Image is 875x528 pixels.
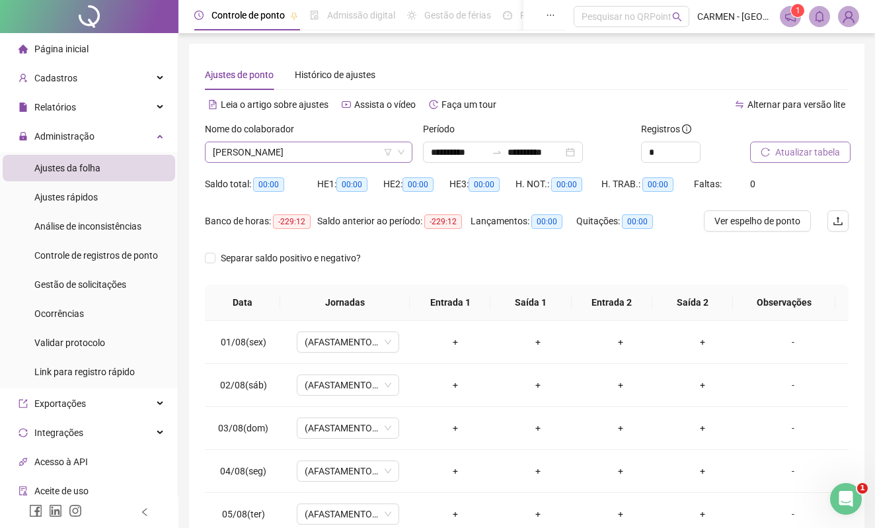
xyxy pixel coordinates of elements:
label: Período [423,122,463,136]
span: Separar saldo positivo e negativo? [215,251,366,265]
span: facebook [29,504,42,517]
span: 00:00 [253,177,284,192]
span: -229:12 [424,214,462,229]
div: Lançamentos: [471,214,576,229]
span: notification [784,11,796,22]
div: + [672,464,734,478]
div: + [425,335,486,349]
span: Aceite de uso [34,486,89,496]
th: Entrada 2 [572,285,652,321]
span: -229:12 [273,214,311,229]
div: + [590,507,651,521]
span: Painel do DP [520,10,572,21]
span: 05/08(ter) [222,509,265,519]
span: filter [384,148,392,156]
span: 00:00 [551,177,582,192]
div: H. TRAB.: [601,177,694,192]
span: audit [19,486,28,496]
div: + [672,507,734,521]
span: Integrações [34,427,83,438]
span: api [19,457,28,466]
span: Validar protocolo [34,337,105,348]
iframe: Intercom live chat [830,483,862,515]
span: Ajustes da folha [34,163,100,173]
span: 0 [750,179,755,189]
span: Faltas: [694,179,724,189]
span: Exportações [34,398,86,409]
span: (AFASTAMENTO INSS) [305,461,391,481]
div: + [508,464,569,478]
div: + [425,507,486,521]
span: reload [761,148,770,157]
span: bell [814,11,825,22]
span: history [429,100,438,109]
span: Ajustes rápidos [34,192,98,202]
div: Saldo anterior ao período: [317,214,471,229]
th: Entrada 1 [410,285,490,321]
div: Banco de horas: [205,214,317,229]
div: + [425,464,486,478]
th: Data [205,285,280,321]
span: Ocorrências [34,308,84,319]
span: Administração [34,131,95,142]
span: info-circle [682,124,691,134]
span: Acesso à API [34,457,88,467]
span: 03/08(dom) [218,423,268,433]
div: + [590,421,651,435]
span: upload [833,216,843,226]
span: 1 [857,483,868,494]
span: export [19,399,28,408]
span: Ajustes de ponto [205,69,274,80]
span: Ver espelho de ponto [714,214,800,228]
div: - [754,335,832,349]
span: dashboard [503,11,512,20]
span: Leia o artigo sobre ajustes [221,99,328,110]
span: 00:00 [336,177,367,192]
span: Faça um tour [441,99,496,110]
span: linkedin [49,504,62,517]
div: - [754,507,832,521]
div: Quitações: [576,214,669,229]
span: Cadastros [34,73,77,83]
span: 01/08(sex) [221,337,266,347]
div: - [754,378,832,392]
span: youtube [342,100,351,109]
span: Página inicial [34,44,89,54]
span: 00:00 [469,177,500,192]
th: Saída 2 [652,285,733,321]
div: + [590,335,651,349]
span: to [492,147,502,157]
span: 00:00 [642,177,673,192]
div: Saldo total: [205,177,317,192]
span: Relatórios [34,102,76,112]
span: file [19,103,28,112]
span: Assista o vídeo [354,99,416,110]
span: 04/08(seg) [220,466,266,476]
div: + [508,507,569,521]
span: file-done [310,11,319,20]
span: 00:00 [622,214,653,229]
span: (AFASTAMENTO INSS) [305,504,391,524]
span: instagram [69,504,82,517]
button: Ver espelho de ponto [704,210,811,232]
span: (AFASTAMENTO INSS) [305,375,391,395]
th: Jornadas [280,285,410,321]
div: + [590,464,651,478]
div: + [590,378,651,392]
div: H. NOT.: [515,177,601,192]
div: + [508,421,569,435]
span: swap [735,100,744,109]
span: CARMEN - [GEOGRAPHIC_DATA] [697,9,772,24]
div: + [672,378,734,392]
button: Atualizar tabela [750,142,851,163]
span: (AFASTAMENTO INSS) [305,332,391,352]
th: Saída 1 [490,285,571,321]
span: Análise de inconsistências [34,221,141,232]
span: search [672,12,682,22]
span: pushpin [290,12,298,20]
span: BRENDA SUISSO TAVARES [213,142,404,162]
span: Gestão de solicitações [34,279,126,290]
span: user-add [19,73,28,83]
span: 00:00 [402,177,434,192]
th: Observações [733,285,835,321]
